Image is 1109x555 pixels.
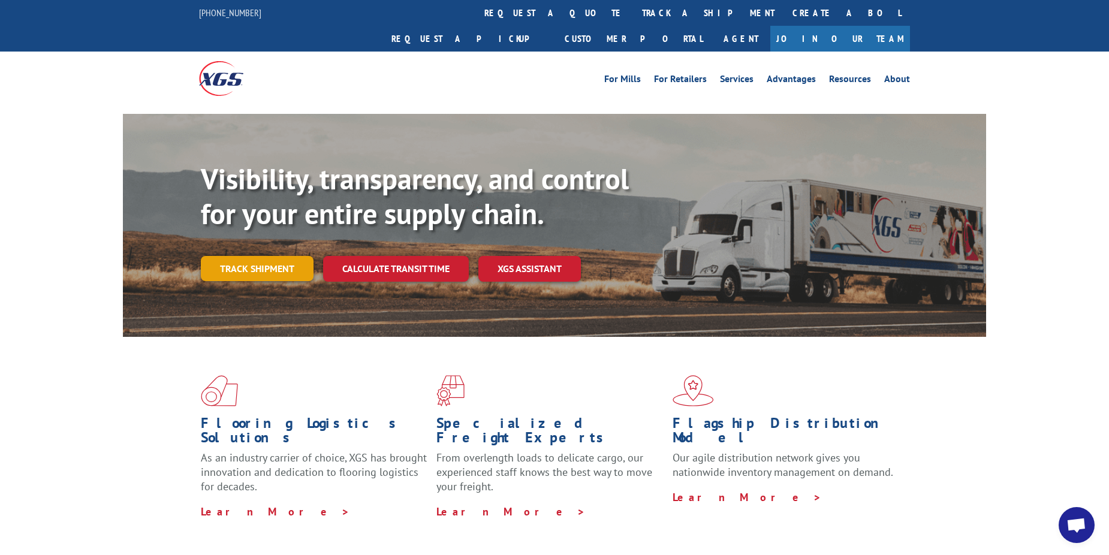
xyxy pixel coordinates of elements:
a: Customer Portal [556,26,712,52]
a: XGS ASSISTANT [478,256,581,282]
a: Services [720,74,754,88]
span: Our agile distribution network gives you nationwide inventory management on demand. [673,451,893,479]
a: Request a pickup [382,26,556,52]
a: For Mills [604,74,641,88]
a: Join Our Team [770,26,910,52]
a: Agent [712,26,770,52]
a: Learn More > [201,505,350,518]
a: Learn More > [673,490,822,504]
b: Visibility, transparency, and control for your entire supply chain. [201,160,629,232]
a: Calculate transit time [323,256,469,282]
h1: Specialized Freight Experts [436,416,663,451]
a: Resources [829,74,871,88]
a: For Retailers [654,74,707,88]
span: As an industry carrier of choice, XGS has brought innovation and dedication to flooring logistics... [201,451,427,493]
a: [PHONE_NUMBER] [199,7,261,19]
h1: Flooring Logistics Solutions [201,416,427,451]
a: Advantages [767,74,816,88]
img: xgs-icon-flagship-distribution-model-red [673,375,714,406]
img: xgs-icon-total-supply-chain-intelligence-red [201,375,238,406]
div: Open chat [1059,507,1095,543]
a: About [884,74,910,88]
a: Track shipment [201,256,314,281]
a: Learn More > [436,505,586,518]
img: xgs-icon-focused-on-flooring-red [436,375,465,406]
h1: Flagship Distribution Model [673,416,899,451]
p: From overlength loads to delicate cargo, our experienced staff knows the best way to move your fr... [436,451,663,504]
